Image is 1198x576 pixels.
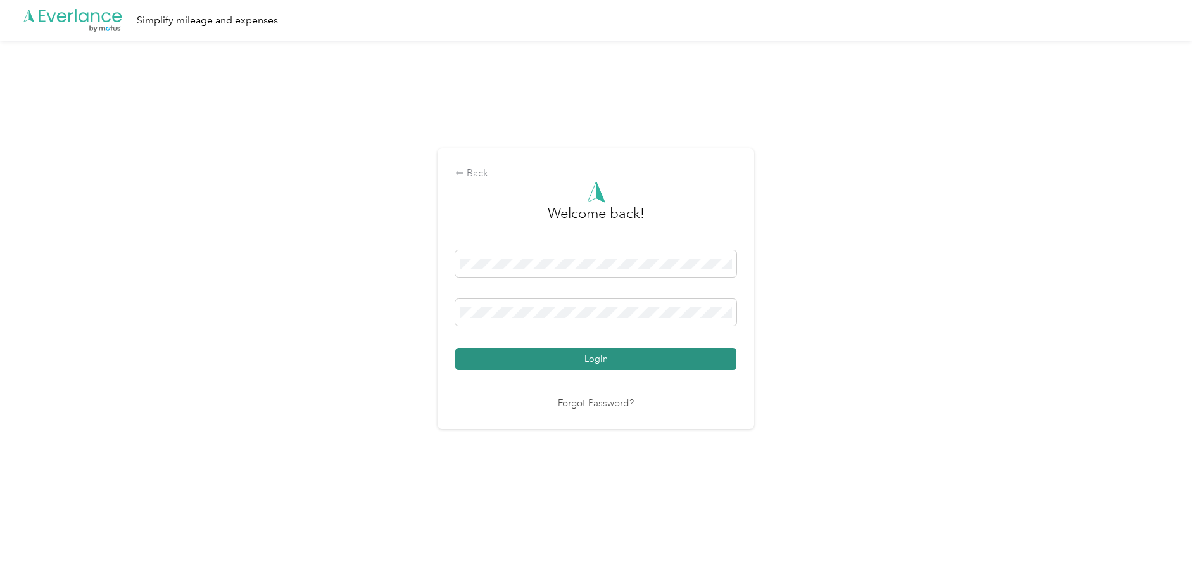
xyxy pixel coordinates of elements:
h3: greeting [548,203,645,237]
iframe: Everlance-gr Chat Button Frame [1127,505,1198,576]
a: Forgot Password? [558,397,634,411]
button: Login [455,348,736,370]
div: Simplify mileage and expenses [137,13,278,29]
div: Back [455,166,736,181]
